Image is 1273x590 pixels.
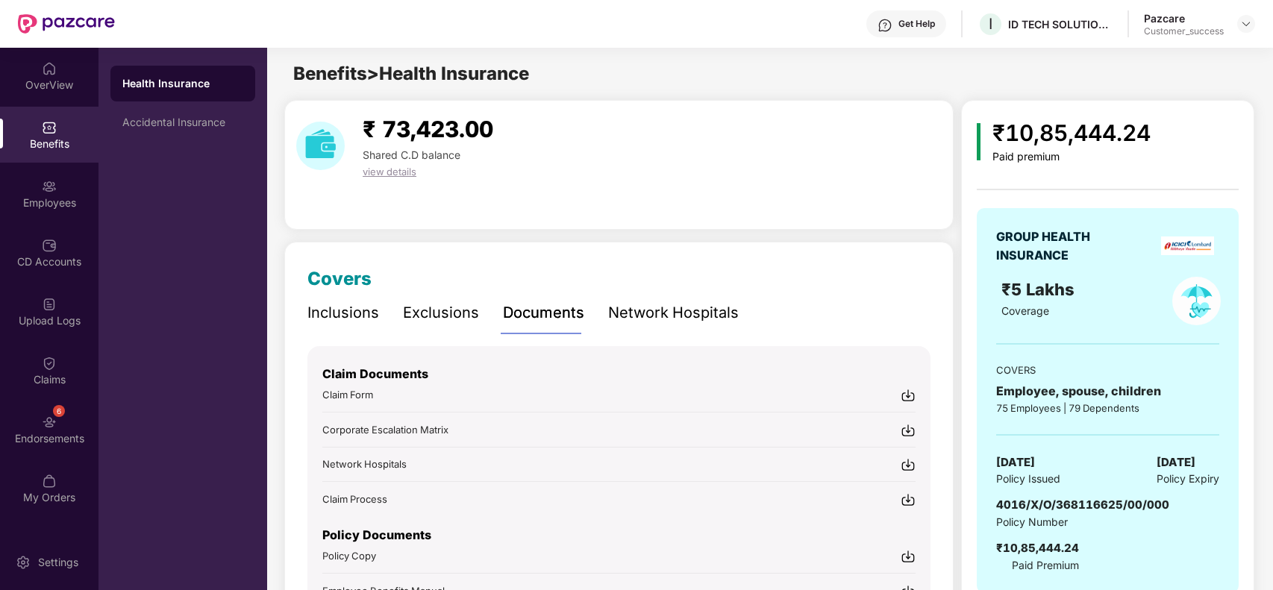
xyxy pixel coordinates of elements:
div: Settings [34,555,83,570]
span: ₹ 73,423.00 [363,116,493,142]
span: Policy Expiry [1157,471,1219,487]
span: 4016/X/O/368116625/00/000 [996,498,1169,512]
img: svg+xml;base64,PHN2ZyBpZD0iSGVscC0zMngzMiIgeG1sbnM9Imh0dHA6Ly93d3cudzMub3JnLzIwMDAvc3ZnIiB3aWR0aD... [878,18,892,33]
img: svg+xml;base64,PHN2ZyBpZD0iVXBsb2FkX0xvZ3MiIGRhdGEtbmFtZT0iVXBsb2FkIExvZ3MiIHhtbG5zPSJodHRwOi8vd3... [42,297,57,312]
img: icon [977,123,980,160]
div: Health Insurance [122,76,243,91]
div: Inclusions [307,301,379,324]
span: Shared C.D balance [363,148,460,161]
div: Exclusions [403,301,479,324]
span: Corporate Escalation Matrix [322,424,448,436]
span: Claim Process [322,493,387,505]
span: Covers [307,268,372,289]
div: 6 [53,405,65,417]
img: New Pazcare Logo [18,14,115,34]
span: Policy Number [996,515,1068,528]
span: Benefits > Health Insurance [293,63,529,84]
span: Coverage [1001,304,1049,317]
div: Network Hospitals [608,301,739,324]
div: Documents [503,301,584,324]
div: COVERS [996,363,1219,377]
img: policyIcon [1172,277,1221,325]
div: Employee, spouse, children [996,382,1219,401]
img: svg+xml;base64,PHN2ZyBpZD0iQmVuZWZpdHMiIHhtbG5zPSJodHRwOi8vd3d3LnczLm9yZy8yMDAwL3N2ZyIgd2lkdGg9Ij... [42,120,57,135]
img: insurerLogo [1161,236,1214,255]
span: Claim Form [322,389,373,401]
img: svg+xml;base64,PHN2ZyBpZD0iTXlfT3JkZXJzIiBkYXRhLW5hbWU9Ik15IE9yZGVycyIgeG1sbnM9Imh0dHA6Ly93d3cudz... [42,474,57,489]
img: svg+xml;base64,PHN2ZyBpZD0iQ0RfQWNjb3VudHMiIGRhdGEtbmFtZT0iQ0QgQWNjb3VudHMiIHhtbG5zPSJodHRwOi8vd3... [42,238,57,253]
img: svg+xml;base64,PHN2ZyBpZD0iRG93bmxvYWQtMjR4MjQiIHhtbG5zPSJodHRwOi8vd3d3LnczLm9yZy8yMDAwL3N2ZyIgd2... [901,549,916,564]
span: Paid Premium [1012,557,1079,574]
span: [DATE] [996,454,1035,471]
img: svg+xml;base64,PHN2ZyBpZD0iRG93bmxvYWQtMjR4MjQiIHhtbG5zPSJodHRwOi8vd3d3LnczLm9yZy8yMDAwL3N2ZyIgd2... [901,492,916,507]
span: view details [363,166,416,178]
div: GROUP HEALTH INSURANCE [996,227,1127,265]
span: ₹5 Lakhs [1001,280,1079,299]
img: svg+xml;base64,PHN2ZyBpZD0iRG93bmxvYWQtMjR4MjQiIHhtbG5zPSJodHRwOi8vd3d3LnczLm9yZy8yMDAwL3N2ZyIgd2... [901,388,916,403]
span: Policy Copy [322,550,376,562]
p: Policy Documents [322,526,916,545]
img: svg+xml;base64,PHN2ZyBpZD0iRHJvcGRvd24tMzJ4MzIiIHhtbG5zPSJodHRwOi8vd3d3LnczLm9yZy8yMDAwL3N2ZyIgd2... [1240,18,1252,30]
img: svg+xml;base64,PHN2ZyBpZD0iRG93bmxvYWQtMjR4MjQiIHhtbG5zPSJodHRwOi8vd3d3LnczLm9yZy8yMDAwL3N2ZyIgd2... [901,457,916,472]
img: svg+xml;base64,PHN2ZyBpZD0iSG9tZSIgeG1sbnM9Imh0dHA6Ly93d3cudzMub3JnLzIwMDAvc3ZnIiB3aWR0aD0iMjAiIG... [42,61,57,76]
div: Paid premium [992,151,1151,163]
div: Accidental Insurance [122,116,243,128]
span: Network Hospitals [322,458,407,470]
span: Policy Issued [996,471,1060,487]
img: svg+xml;base64,PHN2ZyBpZD0iRW5kb3JzZW1lbnRzIiB4bWxucz0iaHR0cDovL3d3dy53My5vcmcvMjAwMC9zdmciIHdpZH... [42,415,57,430]
img: svg+xml;base64,PHN2ZyBpZD0iRW1wbG95ZWVzIiB4bWxucz0iaHR0cDovL3d3dy53My5vcmcvMjAwMC9zdmciIHdpZHRoPS... [42,179,57,194]
div: ID TECH SOLUTIONS PVT LTD [1008,17,1113,31]
img: svg+xml;base64,PHN2ZyBpZD0iQ2xhaW0iIHhtbG5zPSJodHRwOi8vd3d3LnczLm9yZy8yMDAwL3N2ZyIgd2lkdGg9IjIwIi... [42,356,57,371]
img: download [296,122,345,170]
div: 75 Employees | 79 Dependents [996,401,1219,415]
img: svg+xml;base64,PHN2ZyBpZD0iU2V0dGluZy0yMHgyMCIgeG1sbnM9Imh0dHA6Ly93d3cudzMub3JnLzIwMDAvc3ZnIiB3aW... [16,555,31,570]
div: ₹10,85,444.24 [996,539,1079,557]
span: [DATE] [1157,454,1195,471]
div: Get Help [898,18,935,30]
div: Customer_success [1144,25,1224,37]
div: Pazcare [1144,11,1224,25]
p: Claim Documents [322,365,916,383]
img: svg+xml;base64,PHN2ZyBpZD0iRG93bmxvYWQtMjR4MjQiIHhtbG5zPSJodHRwOi8vd3d3LnczLm9yZy8yMDAwL3N2ZyIgd2... [901,423,916,438]
span: I [989,15,992,33]
div: ₹10,85,444.24 [992,116,1151,151]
